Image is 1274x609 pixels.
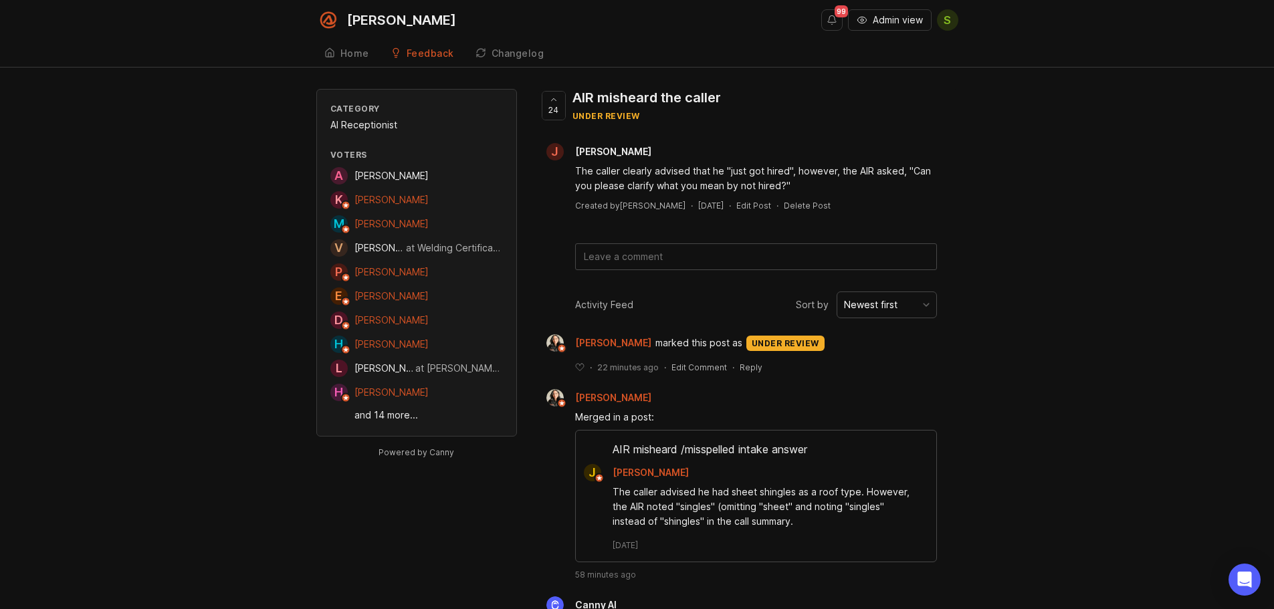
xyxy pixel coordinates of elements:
[330,360,503,377] a: L[PERSON_NAME]at [PERSON_NAME] Law
[340,321,350,331] img: member badge
[546,334,564,352] img: Ysabelle Eugenio
[330,384,348,401] div: H
[316,8,340,32] img: Smith.ai logo
[330,191,429,209] a: K[PERSON_NAME]
[746,336,825,351] div: under review
[776,200,778,211] div: ·
[732,362,734,373] div: ·
[613,485,915,529] div: The caller advised he had sheet shingles as a roof type. However, the AIR noted "singles" (omitti...
[330,384,429,401] a: H[PERSON_NAME]
[330,167,429,185] a: A[PERSON_NAME]
[937,9,958,31] button: S
[330,263,348,281] div: P
[354,314,429,326] span: [PERSON_NAME]
[576,464,700,481] a: J[PERSON_NAME]
[671,362,727,373] div: Edit Comment
[330,239,348,257] div: V
[354,194,429,205] span: [PERSON_NAME]
[330,149,503,160] div: Voters
[330,336,429,353] a: H[PERSON_NAME]
[330,287,429,305] a: E[PERSON_NAME]
[575,569,636,580] span: 58 minutes ago
[655,336,742,350] span: marked this post as
[340,201,350,211] img: member badge
[330,336,348,353] div: H
[821,9,843,31] button: Notifications
[556,344,566,354] img: member badge
[575,164,937,193] div: The caller clearly advised that he "just got hired", however, the AIR asked, "Can you please clar...
[340,225,350,235] img: member badge
[597,362,659,373] span: 22 minutes ago
[729,200,731,211] div: ·
[354,408,503,422] a: and 14 more...
[354,242,429,253] span: [PERSON_NAME]
[584,464,601,481] div: J
[538,334,655,352] a: Ysabelle Eugenio[PERSON_NAME]
[383,40,462,68] a: Feedback
[873,13,923,27] span: Admin view
[575,336,651,350] span: [PERSON_NAME]
[330,215,429,233] a: M[PERSON_NAME]
[354,218,429,229] span: [PERSON_NAME]
[594,473,604,483] img: member badge
[377,445,456,460] a: Powered by Canny
[407,49,454,58] div: Feedback
[575,410,937,424] div: Merged in a post:
[330,215,348,233] div: M
[546,143,564,160] div: J
[575,146,651,157] span: [PERSON_NAME]
[590,362,592,373] div: ·
[844,297,897,312] div: Newest first
[330,360,348,377] div: L
[548,104,558,116] span: 24
[835,5,848,17] span: 99
[340,49,369,58] div: Home
[330,312,348,329] div: D
[546,389,564,406] img: Ysabelle Eugenio
[467,40,552,68] a: Changelog
[354,266,429,277] span: [PERSON_NAME]
[330,103,503,114] div: Category
[330,118,503,132] div: AI Receptionist
[354,362,429,374] span: [PERSON_NAME]
[556,398,566,408] img: member badge
[784,200,831,211] div: Delete Post
[330,263,429,281] a: P[PERSON_NAME]
[538,143,662,160] a: J[PERSON_NAME]
[1229,564,1261,596] div: Open Intercom Messenger
[613,467,689,478] span: [PERSON_NAME]
[575,297,633,312] div: Activity Feed
[575,200,685,211] div: Created by [PERSON_NAME]
[538,389,662,406] a: Ysabelle Eugenio[PERSON_NAME]
[613,539,638,551] time: [DATE]
[340,345,350,355] img: member badge
[330,167,348,185] div: A
[354,338,429,350] span: [PERSON_NAME]
[796,297,829,312] span: Sort by
[330,239,503,257] a: V[PERSON_NAME]at Welding Certification Center
[354,170,429,181] span: [PERSON_NAME]
[740,362,762,373] div: Reply
[492,49,544,58] div: Changelog
[698,200,724,211] a: [DATE]
[340,393,350,403] img: member badge
[572,110,721,122] div: under review
[575,392,651,403] span: [PERSON_NAME]
[347,13,456,27] div: [PERSON_NAME]
[576,441,936,464] div: AIR misheard /misspelled intake answer
[330,312,429,329] a: D[PERSON_NAME]
[691,200,693,211] div: ·
[542,91,566,120] button: 24
[415,361,502,376] div: at [PERSON_NAME] Law
[944,12,951,28] span: S
[330,287,348,305] div: E
[354,290,429,301] span: [PERSON_NAME]
[340,273,350,283] img: member badge
[572,88,721,107] div: AIR misheard the caller
[848,9,932,31] button: Admin view
[664,362,666,373] div: ·
[354,386,429,398] span: [PERSON_NAME]
[340,297,350,307] img: member badge
[330,191,348,209] div: K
